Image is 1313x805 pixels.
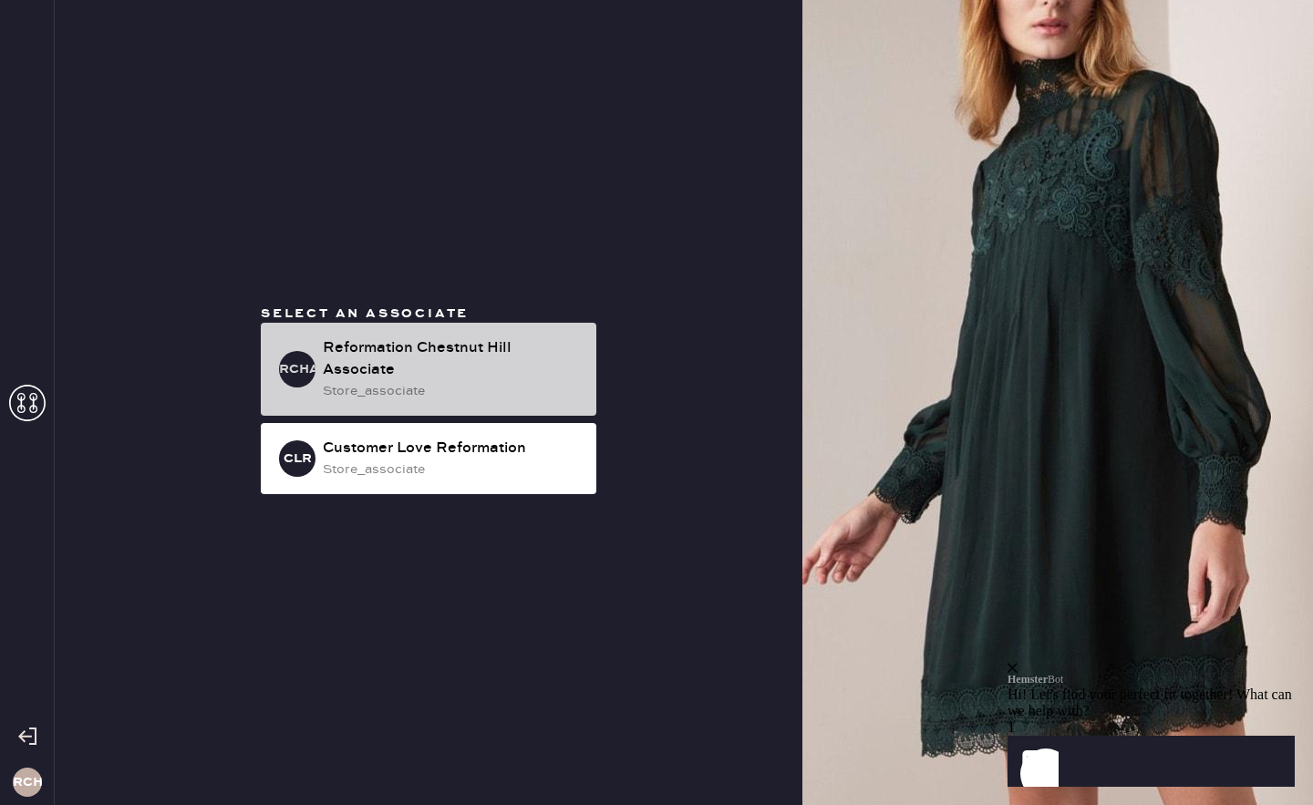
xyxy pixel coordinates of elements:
[261,305,469,322] span: Select an associate
[323,459,582,480] div: store_associate
[323,438,582,459] div: Customer Love Reformation
[323,381,582,401] div: store_associate
[284,452,312,465] h3: CLR
[279,363,315,376] h3: RCHA
[323,337,582,381] div: Reformation Chestnut Hill Associate
[13,776,42,789] h3: RCH
[1008,552,1308,801] iframe: Front Chat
